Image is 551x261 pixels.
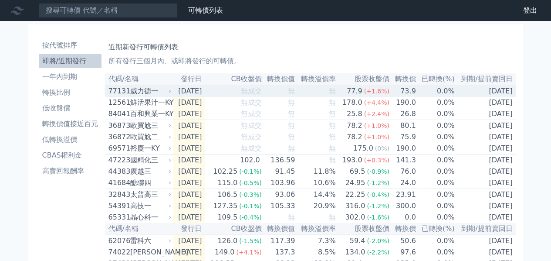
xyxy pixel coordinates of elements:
[390,235,416,247] td: 50.6
[341,97,364,108] div: 178.0
[416,166,455,177] td: 0.0%
[173,131,206,143] td: [DATE]
[39,54,101,68] a: 即將/近期發行
[130,86,170,96] div: 威力德一
[455,200,516,212] td: [DATE]
[455,97,516,108] td: [DATE]
[39,86,101,100] a: 轉換比例
[39,119,101,129] li: 轉換價值接近百元
[39,40,101,51] li: 按代號排序
[130,189,170,200] div: 太普高三
[455,235,516,247] td: [DATE]
[108,236,128,246] div: 62076
[173,166,206,177] td: [DATE]
[216,212,239,223] div: 109.5
[216,189,239,200] div: 106.5
[239,237,262,244] span: (-1.5%)
[390,189,416,201] td: 23.91
[262,166,296,177] td: 91.45
[348,166,367,177] div: 69.5
[455,85,516,97] td: [DATE]
[416,97,455,108] td: 0.0%
[416,155,455,166] td: 0.0%
[262,235,296,247] td: 117.39
[416,143,455,155] td: 0.0%
[39,87,101,98] li: 轉換比例
[39,133,101,147] a: 低轉換溢價
[329,98,336,106] span: 無
[39,164,101,178] a: 高賣回報酬率
[390,155,416,166] td: 141.3
[130,109,170,119] div: 百和興業一KY
[364,122,389,129] span: (+1.0%)
[108,212,128,223] div: 65331
[173,120,206,132] td: [DATE]
[390,223,416,235] th: 轉換價
[108,189,128,200] div: 32843
[216,178,239,188] div: 115.0
[211,166,239,177] div: 102.25
[390,73,416,85] th: 轉換價
[130,155,170,165] div: 國精化三
[345,120,364,131] div: 78.2
[262,247,296,258] td: 137.3
[130,132,170,142] div: 歐買尬二
[39,117,101,131] a: 轉換價值接近百元
[105,73,173,85] th: 代碼/名稱
[390,212,416,223] td: 0.0
[216,236,239,246] div: 126.0
[241,121,262,130] span: 無成交
[348,236,367,246] div: 59.4
[367,249,389,256] span: (-2.2%)
[108,120,128,131] div: 36873
[38,3,178,18] input: 搜尋可轉債 代號／名稱
[262,223,296,235] th: 轉換價值
[416,108,455,120] td: 0.0%
[416,120,455,132] td: 0.0%
[213,247,237,258] div: 149.0
[390,120,416,132] td: 80.1
[455,223,516,235] th: 到期/提前賣回日
[364,99,389,106] span: (+4.4%)
[288,110,295,118] span: 無
[288,144,295,152] span: 無
[367,214,389,221] span: (-1.6%)
[390,108,416,120] td: 26.8
[173,235,206,247] td: [DATE]
[39,72,101,82] li: 一年內到期
[329,133,336,141] span: 無
[344,247,367,258] div: 134.0
[341,155,364,165] div: 193.0
[367,237,389,244] span: (-2.0%)
[390,247,416,258] td: 97.6
[416,247,455,258] td: 0.0%
[288,98,295,106] span: 無
[416,223,455,235] th: 已轉換(%)
[455,177,516,189] td: [DATE]
[239,179,262,186] span: (-0.5%)
[108,166,128,177] div: 44383
[455,247,516,258] td: [DATE]
[295,247,336,258] td: 8.5%
[288,133,295,141] span: 無
[295,73,336,85] th: 轉換溢價率
[173,108,206,120] td: [DATE]
[329,156,336,164] span: 無
[39,134,101,145] li: 低轉換溢價
[130,236,170,246] div: 雷科六
[416,73,455,85] th: 已轉換(%)
[295,200,336,212] td: 20.9%
[39,103,101,113] li: 低收盤價
[455,166,516,177] td: [DATE]
[329,144,336,152] span: 無
[455,120,516,132] td: [DATE]
[108,42,513,52] h1: 近期新發行可轉債列表
[288,87,295,95] span: 無
[416,85,455,97] td: 0.0%
[108,155,128,165] div: 47223
[329,87,336,95] span: 無
[390,177,416,189] td: 24.0
[239,214,262,221] span: (-0.4%)
[173,212,206,223] td: [DATE]
[344,201,367,211] div: 316.0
